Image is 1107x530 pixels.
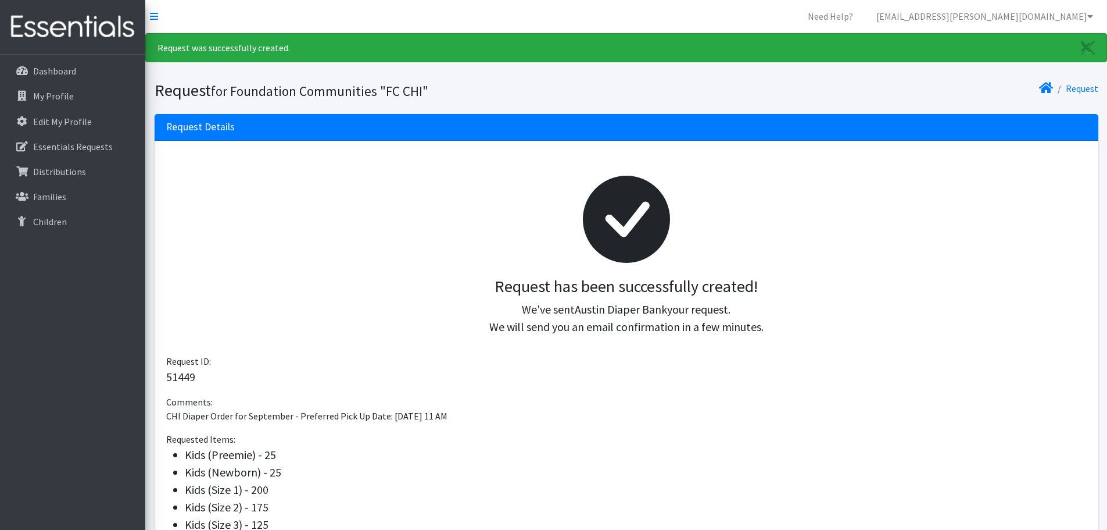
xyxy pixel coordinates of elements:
[145,33,1107,62] div: Request was successfully created.
[1066,83,1098,94] a: Request
[33,65,76,77] p: Dashboard
[175,301,1077,336] p: We've sent your request. We will send you an email confirmation in a few minutes.
[155,80,622,101] h1: Request
[166,121,235,133] h3: Request Details
[575,302,667,316] span: Austin Diaper Bank
[185,464,1087,481] li: Kids (Newborn) - 25
[5,59,141,83] a: Dashboard
[5,160,141,183] a: Distributions
[211,83,428,99] small: for Foundation Communities "FC CHI"
[5,135,141,158] a: Essentials Requests
[33,191,66,202] p: Families
[185,446,1087,464] li: Kids (Preemie) - 25
[166,409,1087,423] p: CHI Diaper Order for September - Preferred Pick Up Date: [DATE] 11 AM
[33,90,74,102] p: My Profile
[166,355,211,367] span: Request ID:
[5,210,141,233] a: Children
[166,396,213,408] span: Comments:
[33,141,113,152] p: Essentials Requests
[5,110,141,133] a: Edit My Profile
[5,84,141,108] a: My Profile
[33,166,86,177] p: Distributions
[33,116,92,127] p: Edit My Profile
[185,499,1087,516] li: Kids (Size 2) - 175
[166,433,235,445] span: Requested Items:
[5,8,141,47] img: HumanEssentials
[175,277,1077,297] h3: Request has been successfully created!
[33,216,67,227] p: Children
[185,481,1087,499] li: Kids (Size 1) - 200
[867,5,1102,28] a: [EMAIL_ADDRESS][PERSON_NAME][DOMAIN_NAME]
[5,185,141,208] a: Families
[798,5,862,28] a: Need Help?
[1069,34,1106,62] a: Close
[166,368,1087,386] p: 51449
